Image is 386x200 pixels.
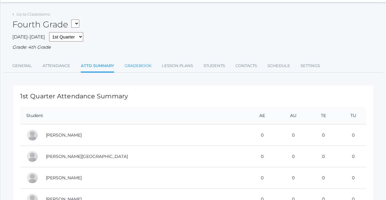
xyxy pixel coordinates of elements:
div: Abrielle Hazen [26,172,38,184]
a: [PERSON_NAME][GEOGRAPHIC_DATA] [46,154,128,159]
td: 0 [275,125,307,146]
td: 0 [275,146,307,167]
h1: 1st Quarter Attendance Summary [20,93,366,100]
th: TE [307,107,336,125]
div: Grade: 4th Grade [12,44,374,51]
a: General [12,60,32,72]
a: Schedule [267,60,290,72]
th: Student [20,107,245,125]
th: AU [275,107,307,125]
a: Settings [301,60,320,72]
td: 0 [275,167,307,189]
td: 0 [245,125,275,146]
th: TU [336,107,366,125]
a: [PERSON_NAME] [46,132,82,138]
div: Lincoln Farnes [26,150,38,162]
a: Students [204,60,225,72]
td: 0 [336,125,366,146]
td: 0 [307,146,336,167]
div: Emilia Diedrich [26,129,38,141]
h2: Fourth Grade [12,20,79,29]
a: Go to Classrooms [16,12,50,17]
td: 0 [245,146,275,167]
span: [DATE]-[DATE] [12,34,45,40]
td: 0 [245,167,275,189]
a: Lesson Plans [162,60,193,72]
th: AE [245,107,275,125]
a: Gradebook [125,60,151,72]
a: Attendance [43,60,70,72]
td: 0 [307,125,336,146]
a: Contacts [236,60,257,72]
a: Attd Summary [81,60,114,73]
td: 0 [336,146,366,167]
td: 0 [336,167,366,189]
td: 0 [307,167,336,189]
a: [PERSON_NAME] [46,175,82,180]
